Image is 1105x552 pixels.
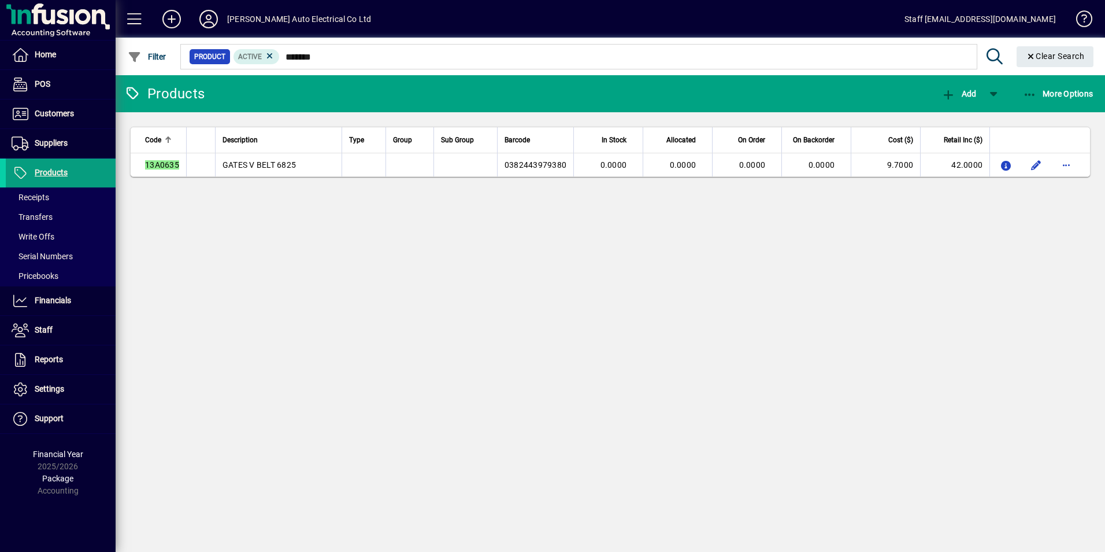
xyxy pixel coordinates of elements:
div: Type [349,134,379,146]
span: More Options [1023,89,1093,98]
button: Add [153,9,190,30]
a: Support [6,404,116,433]
a: Reports [6,345,116,374]
span: 0.0000 [739,160,766,170]
span: Pricebooks [12,271,58,281]
td: 42.0000 [920,153,989,176]
mat-chip: Activation Status: Active [233,49,280,64]
div: Description [223,134,335,146]
button: Clear [1017,46,1094,67]
span: Barcode [505,134,530,146]
div: Code [145,134,179,146]
span: Suppliers [35,138,68,148]
div: On Backorder [789,134,845,146]
span: Transfers [12,212,53,222]
span: Reports [35,355,63,364]
span: On Backorder [793,134,835,146]
span: Sub Group [441,134,474,146]
span: Customers [35,109,74,118]
span: Home [35,50,56,59]
span: Retail Inc ($) [944,134,982,146]
div: Sub Group [441,134,490,146]
a: Staff [6,316,116,345]
span: Add [941,89,976,98]
a: Knowledge Base [1067,2,1091,40]
a: Pricebooks [6,266,116,286]
a: Serial Numbers [6,246,116,266]
div: Barcode [505,134,566,146]
span: Cost ($) [888,134,913,146]
span: 0.0000 [600,160,627,170]
div: Staff [EMAIL_ADDRESS][DOMAIN_NAME] [904,10,1056,28]
span: On Order [738,134,765,146]
div: On Order [720,134,776,146]
span: Allocated [666,134,696,146]
span: Package [42,474,73,483]
span: GATES V BELT 6825 [223,160,296,170]
span: In Stock [602,134,626,146]
div: Products [124,84,205,103]
a: Home [6,41,116,69]
span: Code [145,134,161,146]
span: Clear Search [1026,51,1085,61]
a: Receipts [6,187,116,207]
div: [PERSON_NAME] Auto Electrical Co Ltd [227,10,371,28]
span: Description [223,134,258,146]
a: Customers [6,100,116,128]
div: In Stock [581,134,637,146]
div: Allocated [650,134,706,146]
a: Settings [6,375,116,404]
span: 0382443979380 [505,160,566,170]
span: Serial Numbers [12,252,73,261]
span: Support [35,414,64,423]
button: More Options [1020,83,1096,104]
span: Financials [35,296,71,305]
td: 9.7000 [851,153,920,176]
button: Profile [190,9,227,30]
a: Transfers [6,207,116,227]
a: Financials [6,286,116,315]
a: Suppliers [6,129,116,158]
span: Active [238,53,262,61]
a: POS [6,70,116,99]
span: 0.0000 [809,160,835,170]
a: Write Offs [6,227,116,246]
span: Product [194,51,225,62]
span: Type [349,134,364,146]
div: Group [393,134,427,146]
button: More options [1057,156,1076,174]
span: Filter [128,52,166,61]
button: Edit [1027,156,1045,174]
span: Financial Year [33,450,83,459]
button: Filter [125,46,169,67]
button: Add [939,83,979,104]
span: Settings [35,384,64,393]
span: 0.0000 [670,160,696,170]
span: Staff [35,325,53,334]
span: Write Offs [12,232,54,241]
span: Group [393,134,412,146]
em: 13A0635 [145,160,179,170]
span: Products [35,168,68,177]
span: Receipts [12,193,49,202]
span: POS [35,79,50,89]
